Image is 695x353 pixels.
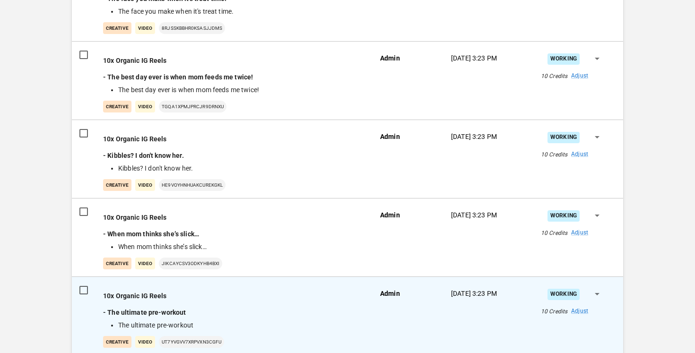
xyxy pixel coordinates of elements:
[451,132,497,142] p: [DATE] 3:23 PM
[103,56,365,82] p: - The best day ever is when mom feeds me twice!
[380,210,400,220] p: Admin
[541,229,567,237] p: 10 Credits
[118,7,361,17] li: The face you make when it's treat time.
[380,53,400,63] p: Admin
[547,289,580,300] div: Working
[380,132,400,142] p: Admin
[159,258,222,269] p: JiKCaYcsV3ODKYHB4BXi
[541,72,567,80] p: 10 Credits
[118,85,361,95] li: The best day ever is when mom feeds me twice!
[103,258,131,269] p: creative
[159,101,226,112] p: tGqA1XpmJPrCJr9drnxU
[118,320,361,330] li: The ultimate pre-workout
[571,72,588,80] a: Adjust
[547,53,580,64] div: Working
[541,150,567,159] p: 10 Credits
[103,213,365,223] p: 10x Organic IG Reels
[135,22,155,34] p: Video
[451,210,497,220] p: [DATE] 3:23 PM
[103,291,365,318] p: - The ultimate pre-workout
[103,134,365,161] p: - Kibbles? I don't know her.
[547,132,580,143] div: Working
[541,307,567,316] p: 10 Credits
[103,22,131,34] p: creative
[547,210,580,221] div: Working
[159,336,224,348] p: Ut7YvgvV7xRpVXN3CGfu
[135,179,155,191] p: Video
[159,22,225,34] p: 8RjSSKbBhR0kSAsjjDMs
[451,53,497,63] p: [DATE] 3:23 PM
[451,289,497,299] p: [DATE] 3:23 PM
[103,56,365,66] p: 10x Organic IG Reels
[380,289,400,299] p: Admin
[103,336,131,348] p: creative
[159,179,226,191] p: he9voyhNHUakCUReKgKl
[135,101,155,112] p: Video
[103,134,365,144] p: 10x Organic IG Reels
[103,101,131,112] p: creative
[571,307,588,316] a: Adjust
[118,242,361,252] li: When mom thinks she’s slick…
[135,336,155,348] p: Video
[571,150,588,159] a: Adjust
[103,179,131,191] p: creative
[103,213,365,239] p: - When mom thinks she’s slick…
[135,258,155,269] p: Video
[103,291,365,301] p: 10x Organic IG Reels
[571,229,588,237] a: Adjust
[118,164,361,173] li: Kibbles? I don't know her.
